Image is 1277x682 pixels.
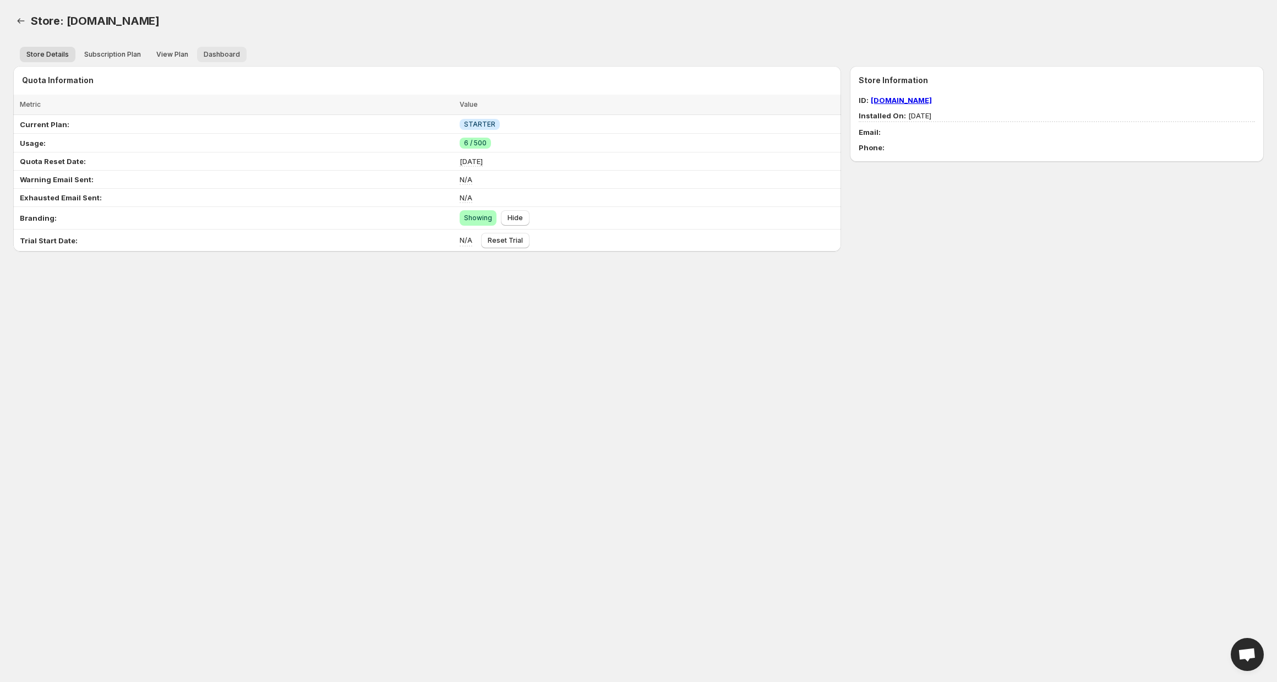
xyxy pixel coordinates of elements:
span: Dashboard [204,50,240,59]
strong: ID: [859,96,869,105]
strong: Installed On: [859,111,906,120]
h3: Store Information [859,75,1255,86]
span: STARTER [464,120,495,129]
span: [DATE] [859,111,931,120]
button: Dashboard [197,47,247,62]
span: Reset Trial [488,236,523,245]
span: N/A [460,193,472,202]
button: Hide [501,210,530,226]
a: Back [13,13,29,29]
strong: Warning Email Sent: [20,175,94,184]
strong: Usage: [20,139,46,148]
span: Value [460,100,478,108]
button: Subscription plan [78,47,148,62]
div: Open chat [1231,638,1264,671]
strong: Quota Reset Date: [20,157,86,166]
strong: Exhausted Email Sent: [20,193,102,202]
span: Showing [464,214,492,222]
strong: Email: [859,128,881,137]
a: [DOMAIN_NAME] [871,96,932,105]
button: Reset Trial [481,233,530,248]
span: 6 / 500 [464,139,487,148]
strong: Phone: [859,143,885,152]
span: Store: [DOMAIN_NAME] [31,14,160,28]
button: View plan [150,47,195,62]
span: Store Details [26,50,69,59]
span: Hide [507,214,523,222]
span: View Plan [156,50,188,59]
span: [DATE] [460,157,483,166]
strong: Current Plan: [20,120,69,129]
strong: Branding: [20,214,57,222]
button: Store details [20,47,75,62]
h3: Quota Information [22,75,841,86]
span: N/A [460,236,472,244]
span: N/A [460,175,472,184]
span: Subscription Plan [84,50,141,59]
span: Metric [20,100,41,108]
strong: Trial Start Date: [20,236,78,245]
